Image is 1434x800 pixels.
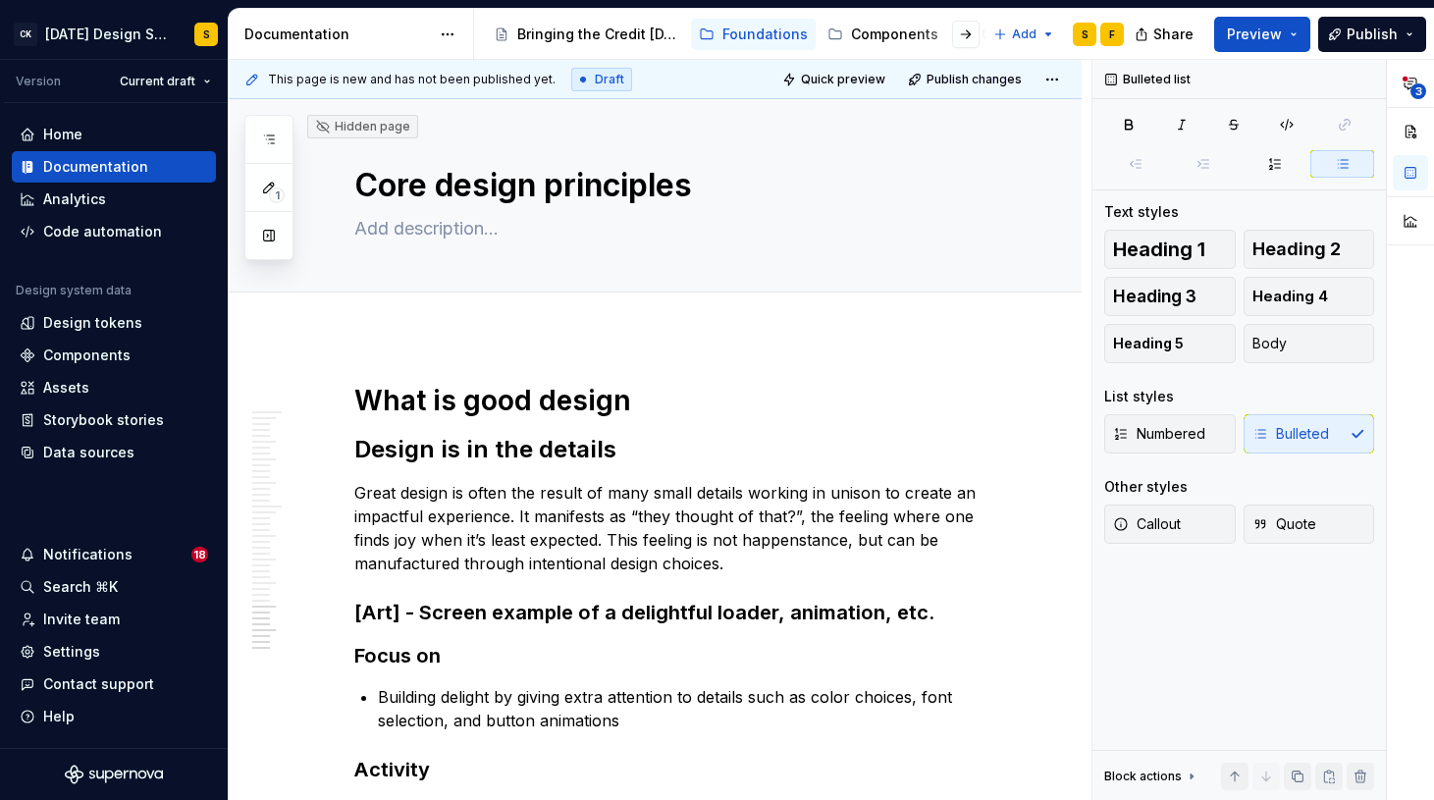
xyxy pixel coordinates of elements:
[43,410,164,430] div: Storybook stories
[1104,763,1199,790] div: Block actions
[691,19,816,50] a: Foundations
[1113,334,1184,353] span: Heading 5
[43,707,75,726] div: Help
[4,13,224,55] button: CK[DATE] Design SystemS
[354,434,1003,465] h2: Design is in the details
[1104,324,1236,363] button: Heading 5
[43,222,162,241] div: Code automation
[1125,17,1206,52] button: Share
[43,189,106,209] div: Analytics
[12,340,216,371] a: Components
[1113,424,1205,444] span: Numbered
[1318,17,1426,52] button: Publish
[1104,414,1236,453] button: Numbered
[927,72,1022,87] span: Publish changes
[1104,505,1236,544] button: Callout
[595,72,624,87] span: Draft
[1252,240,1341,259] span: Heading 2
[269,187,285,203] span: 1
[1244,505,1375,544] button: Quote
[12,539,216,570] button: Notifications18
[354,383,1003,418] h1: What is good design
[43,545,133,564] div: Notifications
[1244,277,1375,316] button: Heading 4
[354,599,1003,626] h3: [Art] - Screen example of a delightful loader, animation, etc.
[65,765,163,784] svg: Supernova Logo
[722,25,808,44] div: Foundations
[1082,27,1089,42] div: S
[12,701,216,732] button: Help
[1104,277,1236,316] button: Heading 3
[350,162,999,209] textarea: Core design principles
[1113,514,1181,534] span: Callout
[43,610,120,629] div: Invite team
[43,313,142,333] div: Design tokens
[12,571,216,603] button: Search ⌘K
[1153,25,1194,44] span: Share
[120,74,195,89] span: Current draft
[43,443,134,462] div: Data sources
[12,119,216,150] a: Home
[1244,324,1375,363] button: Body
[12,636,216,667] a: Settings
[1252,287,1328,306] span: Heading 4
[1227,25,1282,44] span: Preview
[203,27,210,42] div: S
[111,68,220,95] button: Current draft
[43,125,82,144] div: Home
[12,604,216,635] a: Invite team
[851,25,938,44] div: Components
[1214,17,1310,52] button: Preview
[776,66,894,93] button: Quick preview
[268,72,556,87] span: This page is new and has not been published yet.
[43,577,118,597] div: Search ⌘K
[43,346,131,365] div: Components
[1347,25,1398,44] span: Publish
[1244,230,1375,269] button: Heading 2
[12,372,216,403] a: Assets
[820,19,946,50] a: Components
[191,547,208,562] span: 18
[12,404,216,436] a: Storybook stories
[354,481,1003,575] p: Great design is often the result of many small details working in unison to create an impactful e...
[1104,477,1188,497] div: Other styles
[12,307,216,339] a: Design tokens
[12,151,216,183] a: Documentation
[1104,387,1174,406] div: List styles
[1012,27,1036,42] span: Add
[1410,83,1426,99] span: 3
[12,184,216,215] a: Analytics
[12,437,216,468] a: Data sources
[987,21,1061,48] button: Add
[902,66,1031,93] button: Publish changes
[1104,202,1179,222] div: Text styles
[244,25,430,44] div: Documentation
[16,74,61,89] div: Version
[12,668,216,700] button: Contact support
[315,119,410,134] div: Hidden page
[1113,287,1196,306] span: Heading 3
[1113,240,1205,259] span: Heading 1
[1109,27,1115,42] div: F
[1252,334,1287,353] span: Body
[378,685,1003,732] p: Building delight by giving extra attention to details such as color choices, font selection, and ...
[43,157,148,177] div: Documentation
[43,378,89,398] div: Assets
[517,25,679,44] div: Bringing the Credit [DATE] brand to life across products
[14,23,37,46] div: CK
[354,756,1003,783] h3: Activity
[1104,230,1236,269] button: Heading 1
[486,19,687,50] a: Bringing the Credit [DATE] brand to life across products
[43,674,154,694] div: Contact support
[45,25,171,44] div: [DATE] Design System
[16,283,132,298] div: Design system data
[12,216,216,247] a: Code automation
[486,15,983,54] div: Page tree
[801,72,885,87] span: Quick preview
[1252,514,1316,534] span: Quote
[43,642,100,662] div: Settings
[354,642,1003,669] h3: Focus on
